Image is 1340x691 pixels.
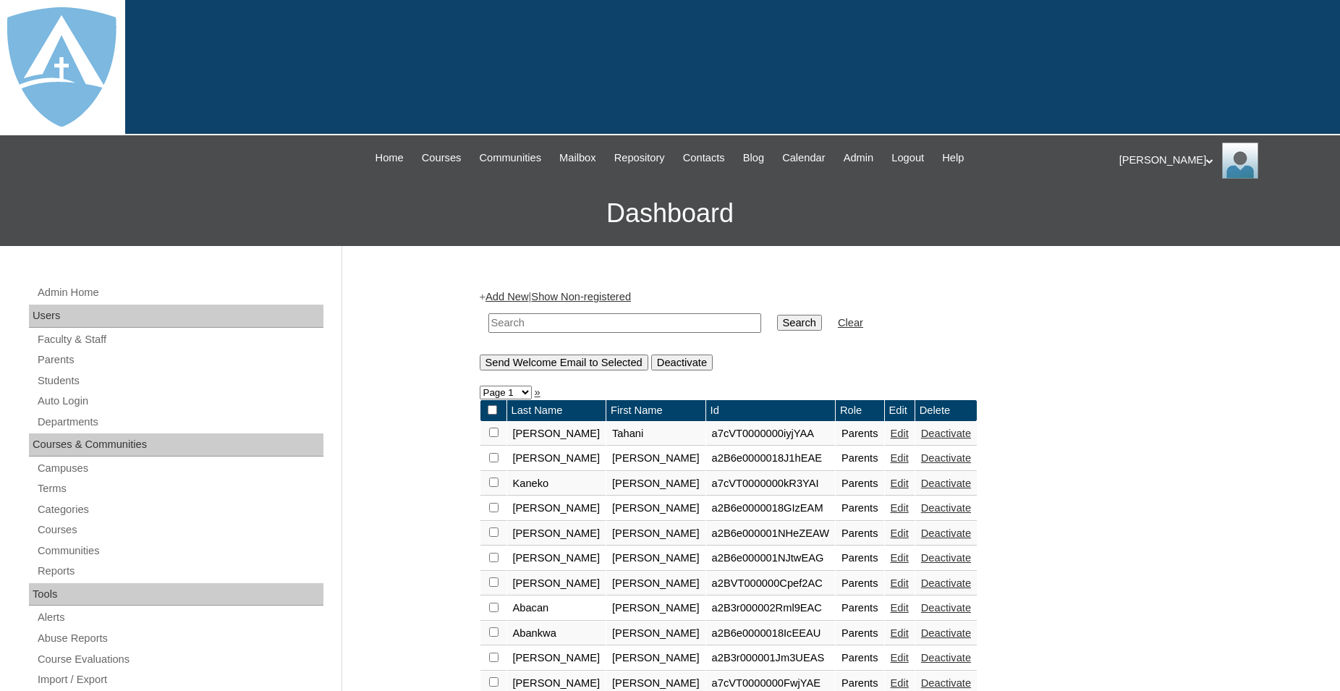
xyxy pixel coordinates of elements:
a: Edit [891,627,909,639]
span: Help [942,150,964,166]
td: a2B6e000001NJtwEAG [706,546,835,571]
span: Contacts [683,150,725,166]
td: [PERSON_NAME] [507,422,606,446]
a: Deactivate [921,502,971,514]
td: Kaneko [507,472,606,496]
td: [PERSON_NAME] [507,522,606,546]
td: Abankwa [507,622,606,646]
td: [PERSON_NAME] [507,446,606,471]
div: Courses & Communities [29,433,323,457]
td: [PERSON_NAME] [606,496,705,521]
a: Logout [884,150,931,166]
td: [PERSON_NAME] [606,446,705,471]
td: Edit [885,400,915,421]
a: Edit [891,527,909,539]
td: a2B3r000002Rml9EAC [706,596,835,621]
a: Deactivate [921,652,971,664]
img: Jonelle Rodriguez [1222,143,1258,179]
td: Delete [915,400,977,421]
td: Parents [836,422,884,446]
a: Import / Export [36,671,323,689]
a: Blog [736,150,771,166]
td: Tahani [606,422,705,446]
a: Deactivate [921,478,971,489]
a: Courses [36,521,323,539]
td: Parents [836,596,884,621]
span: Logout [891,150,924,166]
a: Calendar [775,150,832,166]
a: Edit [891,452,909,464]
span: Mailbox [559,150,596,166]
a: Edit [891,478,909,489]
div: + | [480,289,1196,370]
a: Edit [891,677,909,689]
span: Blog [743,150,764,166]
a: Campuses [36,459,323,478]
span: Home [376,150,404,166]
a: Show Non-registered [531,291,631,302]
a: Mailbox [552,150,603,166]
span: Repository [614,150,665,166]
a: Admin [836,150,881,166]
td: Parents [836,546,884,571]
a: Abuse Reports [36,629,323,648]
a: Admin Home [36,284,323,302]
td: [PERSON_NAME] [606,472,705,496]
div: Users [29,305,323,328]
a: Courses [415,150,469,166]
span: Admin [844,150,874,166]
a: Reports [36,562,323,580]
a: Edit [891,652,909,664]
input: Deactivate [651,355,713,370]
img: logo-white.png [7,7,116,127]
a: Deactivate [921,602,971,614]
td: a7cVT0000000iyjYAA [706,422,835,446]
span: Calendar [782,150,825,166]
a: Course Evaluations [36,650,323,669]
td: Id [706,400,835,421]
div: [PERSON_NAME] [1119,143,1326,179]
a: Deactivate [921,452,971,464]
a: Categories [36,501,323,519]
a: Edit [891,428,909,439]
a: Edit [891,602,909,614]
input: Search [777,315,822,331]
a: Repository [607,150,672,166]
td: Parents [836,496,884,521]
a: Terms [36,480,323,498]
td: [PERSON_NAME] [606,522,705,546]
td: Parents [836,646,884,671]
td: a2B3r000001Jm3UEAS [706,646,835,671]
td: Last Name [507,400,606,421]
td: Parents [836,572,884,596]
td: [PERSON_NAME] [606,622,705,646]
a: Departments [36,413,323,431]
a: Parents [36,351,323,369]
input: Search [488,313,761,333]
a: Home [368,150,411,166]
a: Contacts [676,150,732,166]
h3: Dashboard [7,181,1333,246]
a: Add New [485,291,528,302]
div: Tools [29,583,323,606]
a: Faculty & Staff [36,331,323,349]
td: [PERSON_NAME] [606,596,705,621]
td: [PERSON_NAME] [507,496,606,521]
td: [PERSON_NAME] [606,646,705,671]
a: Deactivate [921,577,971,589]
td: a2B6e0000018IcEEAU [706,622,835,646]
a: » [535,386,540,398]
td: Parents [836,622,884,646]
td: Parents [836,472,884,496]
a: Deactivate [921,677,971,689]
td: a2B6e0000018J1hEAE [706,446,835,471]
a: Deactivate [921,552,971,564]
a: Deactivate [921,428,971,439]
a: Alerts [36,609,323,627]
a: Edit [891,502,909,514]
span: Communities [479,150,541,166]
td: Parents [836,446,884,471]
td: a2B6e000001NHeZEAW [706,522,835,546]
td: [PERSON_NAME] [507,572,606,596]
a: Students [36,372,323,390]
